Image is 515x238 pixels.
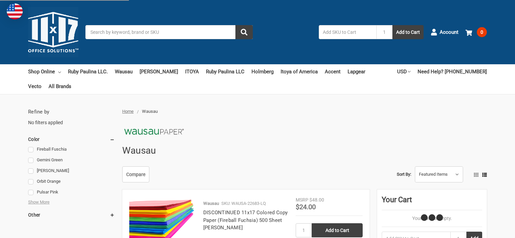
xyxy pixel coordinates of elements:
[465,23,487,41] a: 0
[140,64,178,79] a: [PERSON_NAME]
[28,64,61,79] a: Shop Online
[28,166,115,175] a: [PERSON_NAME]
[122,142,156,159] h1: Wausau
[382,215,482,222] p: Your Cart Is Empty.
[28,108,115,126] div: No filters applied
[28,177,115,186] a: Orbit Orange
[203,210,288,231] a: DISCONTINUED 11x17 Colored Copy Paper (Fireball Fuchsia) 500 Sheet [PERSON_NAME]
[28,188,115,197] a: Pulsar Pink
[115,64,133,79] a: Wausau
[28,79,42,94] a: Vecto
[7,3,23,19] img: duty and tax information for United States
[382,194,482,210] div: Your Cart
[122,109,134,114] a: Home
[312,223,363,237] input: Add to Cart
[28,211,115,219] h5: Other
[206,64,244,79] a: Ruby Paulina LLC
[142,109,158,114] span: Wausau
[251,64,274,79] a: Holmberg
[348,64,365,79] a: Lapgear
[28,199,50,206] span: Show More
[185,64,199,79] a: ITOYA
[319,25,376,39] input: Add SKU to Cart
[28,145,115,154] a: Fireball Fuschia
[325,64,341,79] a: Accent
[28,108,115,116] h5: Refine by
[397,64,411,79] a: USD
[122,166,149,182] a: Compare
[221,200,266,207] p: SKU: WAUSA-22683-LQ
[85,25,253,39] input: Search by keyword, brand or SKU
[296,203,316,211] span: $24.00
[281,64,318,79] a: Itoya of America
[309,197,324,203] span: $48.00
[28,135,115,143] h5: Color
[431,23,458,41] a: Account
[418,64,487,79] a: Need Help? [PHONE_NUMBER]
[296,196,308,204] div: MSRP
[28,7,78,57] img: 11x17.com
[392,25,424,39] button: Add to Cart
[122,122,186,142] img: Wausau
[28,156,115,165] a: Gemini Green
[68,64,108,79] a: Ruby Paulina LLC.
[203,200,219,207] p: Wausau
[49,79,71,94] a: All Brands
[397,169,411,179] label: Sort By:
[440,28,458,36] span: Account
[477,27,487,37] span: 0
